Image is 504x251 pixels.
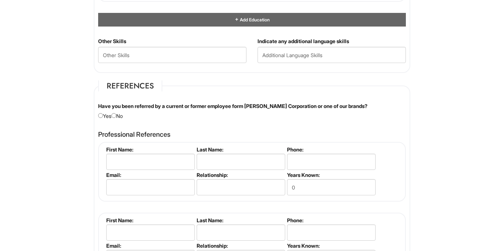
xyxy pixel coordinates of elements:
h4: Professional References [98,131,406,138]
span: Add Education [239,17,270,22]
a: Add Education [234,17,270,22]
label: Email: [106,243,194,249]
label: Years Known: [287,243,374,249]
div: Yes No [93,102,411,120]
label: Other Skills [98,38,126,45]
label: First Name: [106,217,194,223]
label: Have you been referred by a current or former employee form [PERSON_NAME] Corporation or one of o... [98,102,367,110]
input: Additional Language Skills [258,47,406,63]
label: Last Name: [197,146,284,153]
label: Indicate any additional language skills [258,38,349,45]
label: Relationship: [197,243,284,249]
label: Phone: [287,146,374,153]
label: Relationship: [197,172,284,178]
label: Last Name: [197,217,284,223]
input: Other Skills [98,47,246,63]
label: Phone: [287,217,374,223]
label: Years Known: [287,172,374,178]
label: First Name: [106,146,194,153]
label: Email: [106,172,194,178]
legend: References [98,80,162,91]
